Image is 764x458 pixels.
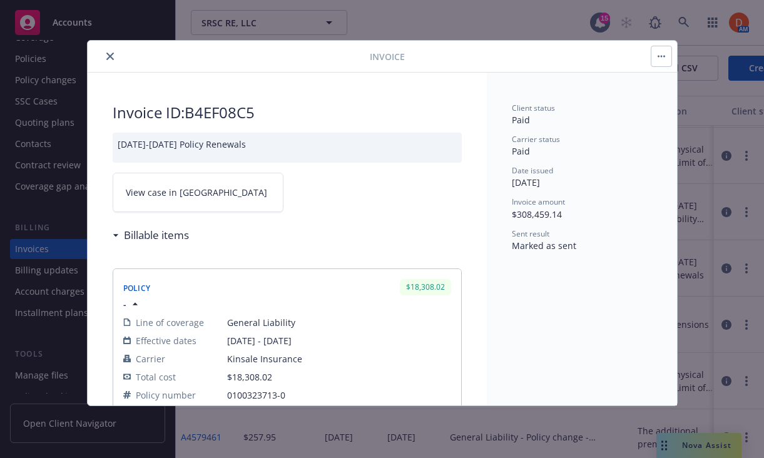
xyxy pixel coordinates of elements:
[227,371,272,383] span: $18,308.02
[512,240,576,252] span: Marked as sent
[136,370,176,384] span: Total cost
[113,103,462,123] h2: Invoice ID: B4EF08C5
[123,298,141,311] button: -
[124,227,189,243] h3: Billable items
[227,334,451,347] span: [DATE] - [DATE]
[136,316,204,329] span: Line of coverage
[113,133,462,163] div: [DATE]-[DATE] Policy Renewals
[113,173,283,212] a: View case in [GEOGRAPHIC_DATA]
[512,208,562,220] span: $308,459.14
[512,228,549,239] span: Sent result
[126,186,267,199] span: View case in [GEOGRAPHIC_DATA]
[512,145,530,157] span: Paid
[227,352,451,365] span: Kinsale Insurance
[227,316,451,329] span: General Liability
[113,227,189,243] div: Billable items
[103,49,118,64] button: close
[512,165,553,176] span: Date issued
[370,50,405,63] span: Invoice
[123,298,126,311] span: -
[400,279,451,295] div: $18,308.02
[136,389,196,402] span: Policy number
[512,176,540,188] span: [DATE]
[136,352,165,365] span: Carrier
[136,334,196,347] span: Effective dates
[512,103,555,113] span: Client status
[512,134,560,145] span: Carrier status
[123,283,151,293] span: Policy
[512,196,565,207] span: Invoice amount
[227,389,451,402] span: 0100323713-0
[512,114,530,126] span: Paid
